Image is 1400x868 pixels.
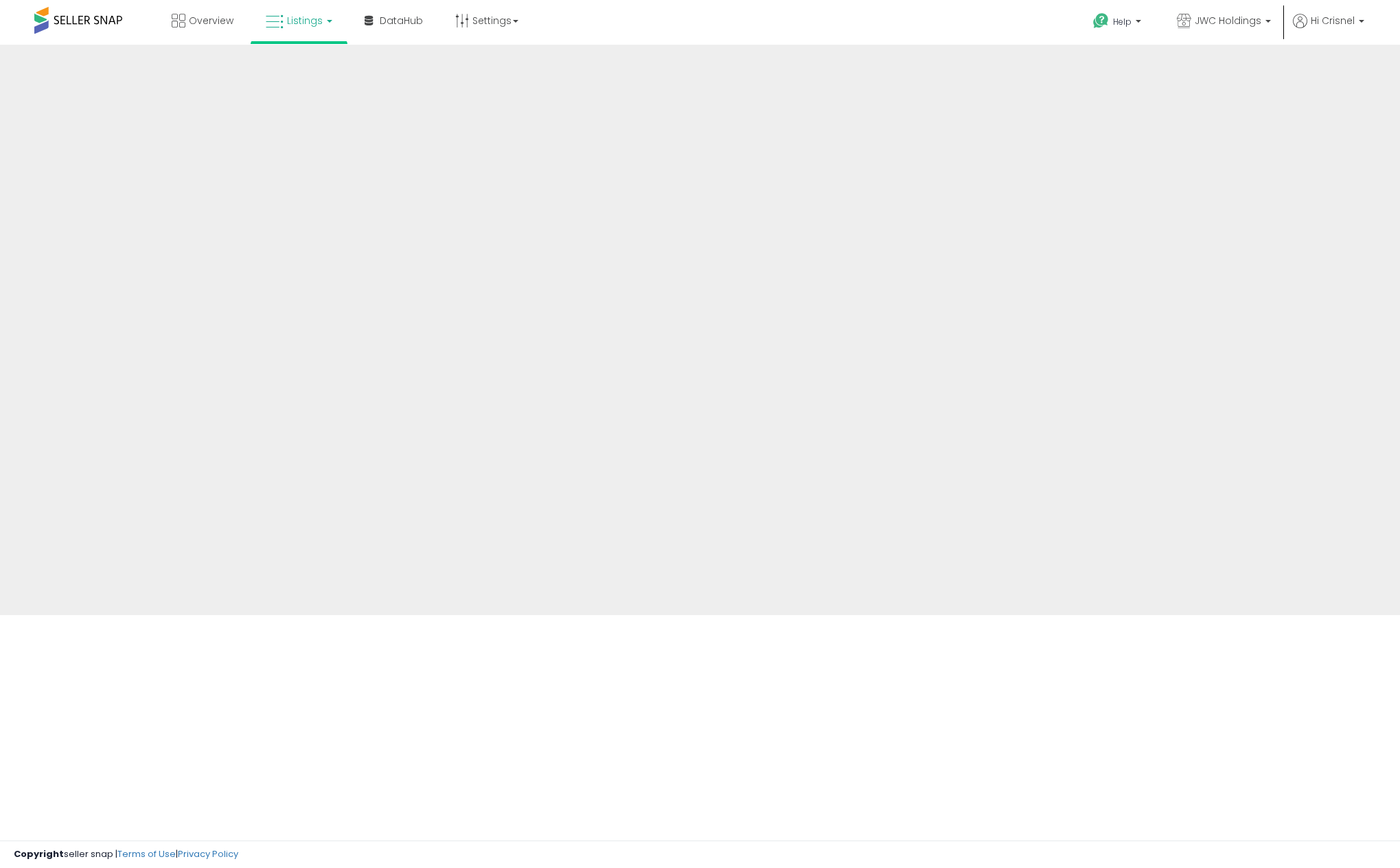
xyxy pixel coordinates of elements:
a: Hi Crisnel [1293,14,1364,45]
span: Listings [287,14,323,27]
a: Help [1082,2,1155,45]
span: DataHub [380,14,423,27]
span: JWC Holdings [1195,14,1261,27]
span: Overview [189,14,233,27]
span: Hi Crisnel [1311,14,1355,27]
span: Help [1113,16,1132,27]
i: Get Help [1092,12,1110,30]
